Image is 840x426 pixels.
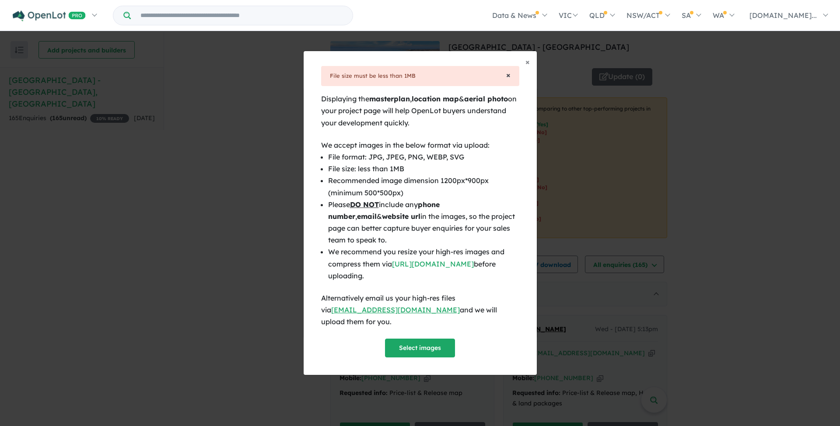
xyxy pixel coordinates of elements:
li: Please include any , & in the images, so the project page can better capture buyer enquiries for ... [328,199,519,246]
span: [DOMAIN_NAME]... [749,11,817,20]
button: Close [506,71,511,79]
button: Select images [385,339,455,357]
li: We recommend you resize your high-res images and compress them via before uploading. [328,246,519,282]
b: aerial photo [464,94,508,103]
a: [URL][DOMAIN_NAME] [392,260,474,268]
li: File size: less than 1MB [328,163,519,175]
li: File format: JPG, JPEG, PNG, WEBP, SVG [328,151,519,163]
li: Recommended image dimension 1200px*900px (minimum 500*500px) [328,175,519,198]
b: location map [412,94,459,103]
span: × [506,70,511,80]
b: email [357,212,377,221]
b: masterplan [369,94,410,103]
span: × [525,57,530,67]
b: website url [382,212,420,221]
div: Displaying the , & on your project page will help OpenLot buyers understand your development quic... [321,93,519,129]
u: DO NOT [350,200,379,209]
div: We accept images in the below format via upload: [321,139,519,151]
input: Try estate name, suburb, builder or developer [133,6,351,25]
div: Alternatively email us your high-res files via and we will upload them for you. [321,292,519,328]
b: phone number [328,200,440,221]
a: [EMAIL_ADDRESS][DOMAIN_NAME] [331,305,460,314]
img: Openlot PRO Logo White [13,10,86,21]
div: File size must be less than 1MB [330,71,511,81]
